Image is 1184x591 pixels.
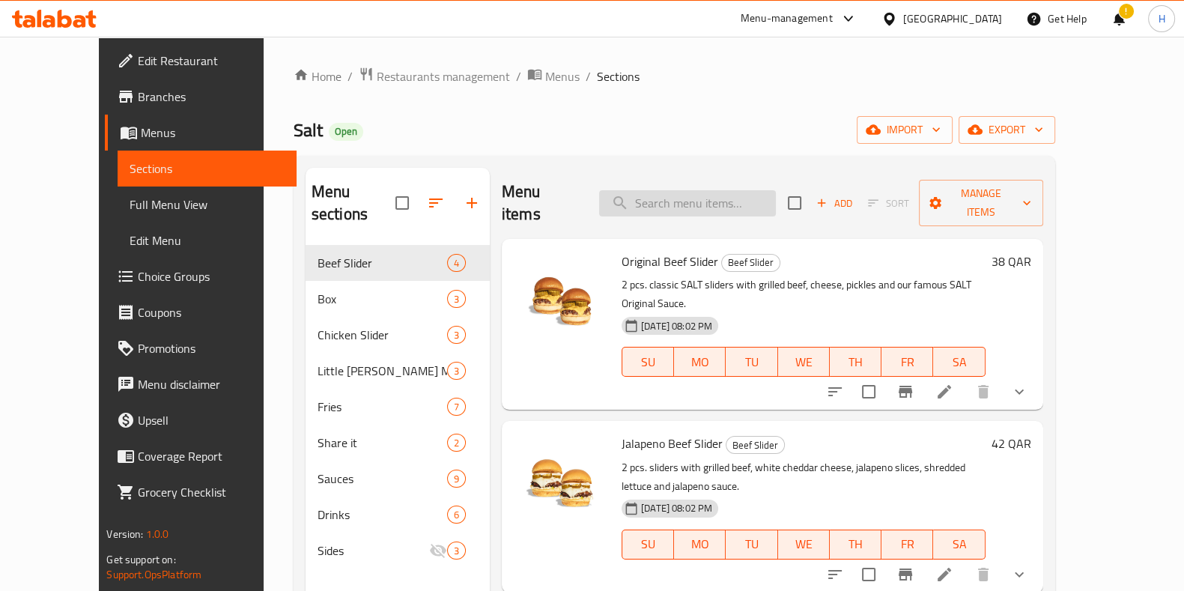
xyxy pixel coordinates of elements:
[887,533,927,555] span: FR
[306,533,490,569] div: Sides3
[146,524,169,544] span: 1.0.0
[680,533,720,555] span: MO
[106,550,175,569] span: Get support on:
[622,530,674,560] button: SU
[971,121,1043,139] span: export
[306,353,490,389] div: Little [PERSON_NAME] Meals3
[138,303,285,321] span: Coupons
[318,398,447,416] div: Fries
[448,436,465,450] span: 2
[726,437,784,454] span: Beef Slider
[814,195,854,212] span: Add
[318,254,447,272] span: Beef Slider
[447,362,466,380] div: items
[306,389,490,425] div: Fries7
[105,79,297,115] a: Branches
[622,347,674,377] button: SU
[377,67,510,85] span: Restaurants management
[105,43,297,79] a: Edit Restaurant
[118,222,297,258] a: Edit Menu
[306,497,490,533] div: Drinks6
[935,383,953,401] a: Edit menu item
[741,10,833,28] div: Menu-management
[887,351,927,373] span: FR
[294,113,323,147] span: Salt
[318,542,429,560] span: Sides
[628,351,668,373] span: SU
[329,125,363,138] span: Open
[919,180,1043,226] button: Manage items
[306,317,490,353] div: Chicken Slider3
[628,533,668,555] span: SU
[732,533,771,555] span: TU
[622,250,718,273] span: Original Beef Slider
[1010,383,1028,401] svg: Show Choices
[830,530,881,560] button: TH
[306,245,490,281] div: Beef Slider4
[138,483,285,501] span: Grocery Checklist
[141,124,285,142] span: Menus
[836,533,875,555] span: TH
[779,187,810,219] span: Select section
[933,347,985,377] button: SA
[680,351,720,373] span: MO
[447,506,466,524] div: items
[448,328,465,342] span: 3
[105,402,297,438] a: Upsell
[586,67,591,85] li: /
[622,458,986,496] p: 2 pcs. sliders with grilled beef, white cheddar cheese, jalapeno slices, shredded lettuce and jal...
[447,254,466,272] div: items
[514,251,610,347] img: Original Beef Slider
[853,376,884,407] span: Select to update
[386,187,418,219] span: Select all sections
[903,10,1002,27] div: [GEOGRAPHIC_DATA]
[881,530,933,560] button: FR
[778,347,830,377] button: WE
[105,474,297,510] a: Grocery Checklist
[881,347,933,377] button: FR
[118,187,297,222] a: Full Menu View
[1001,374,1037,410] button: show more
[622,276,986,313] p: 2 pcs. classic SALT sliders with grilled beef, cheese, pickles and our famous SALT Original Sauce.
[329,123,363,141] div: Open
[674,347,726,377] button: MO
[138,88,285,106] span: Branches
[887,374,923,410] button: Branch-specific-item
[318,326,447,344] span: Chicken Slider
[105,115,297,151] a: Menus
[448,364,465,378] span: 3
[318,506,447,524] div: Drinks
[857,116,953,144] button: import
[138,447,285,465] span: Coverage Report
[306,239,490,575] nav: Menu sections
[939,533,979,555] span: SA
[105,366,297,402] a: Menu disclaimer
[294,67,1055,86] nav: breadcrumb
[447,470,466,488] div: items
[514,433,610,529] img: Jalapeno Beef Slider
[138,52,285,70] span: Edit Restaurant
[448,508,465,522] span: 6
[722,254,780,271] span: Beef Slider
[939,351,979,373] span: SA
[674,530,726,560] button: MO
[726,530,777,560] button: TU
[106,524,143,544] span: Version:
[105,258,297,294] a: Choice Groups
[448,292,465,306] span: 3
[447,398,466,416] div: items
[318,434,447,452] div: Share it
[448,544,465,558] span: 3
[830,347,881,377] button: TH
[318,290,447,308] span: Box
[527,67,580,86] a: Menus
[105,294,297,330] a: Coupons
[784,533,824,555] span: WE
[810,192,858,215] span: Add item
[454,185,490,221] button: Add section
[810,192,858,215] button: Add
[118,151,297,187] a: Sections
[318,470,447,488] span: Sauces
[959,116,1055,144] button: export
